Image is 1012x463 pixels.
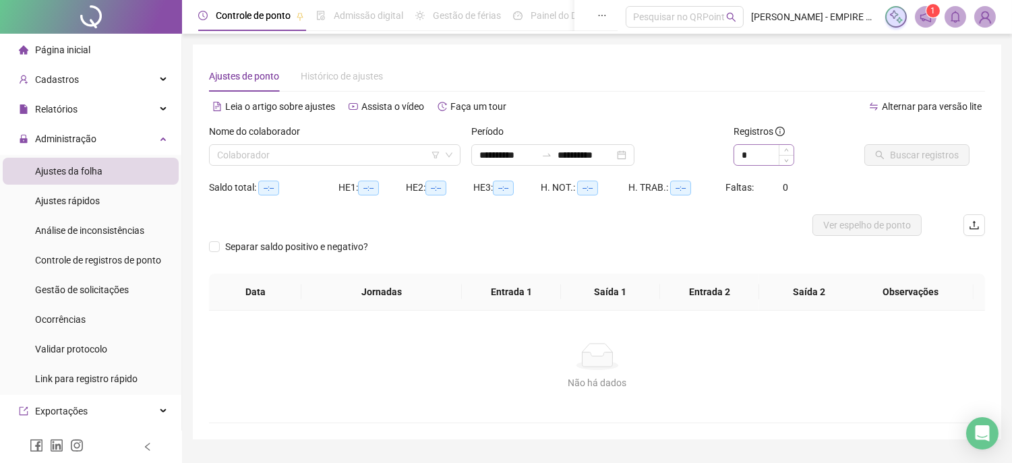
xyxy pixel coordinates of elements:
[358,181,379,195] span: --:--
[779,155,794,165] span: Decrease Value
[858,284,963,299] span: Observações
[338,180,406,195] div: HE 1:
[301,274,461,311] th: Jornadas
[212,102,222,111] span: file-text
[35,344,107,354] span: Validar protocolo
[19,104,28,114] span: file
[296,12,304,20] span: pushpin
[35,44,90,55] span: Página inicial
[19,45,28,55] span: home
[493,181,514,195] span: --:--
[775,127,785,136] span: info-circle
[258,181,279,195] span: --:--
[425,181,446,195] span: --:--
[216,10,291,21] span: Controle de ponto
[406,180,473,195] div: HE 2:
[35,255,161,266] span: Controle de registros de ponto
[864,144,970,166] button: Buscar registros
[225,375,969,390] div: Não há dados
[752,9,878,24] span: [PERSON_NAME] - EMPIRE ASSESSORIA CONTÁBIL LTDA
[445,151,453,159] span: down
[597,11,607,20] span: ellipsis
[220,239,374,254] span: Separar saldo positivo e negativo?
[541,180,628,195] div: H. NOT.:
[19,134,28,144] span: lock
[209,180,338,195] div: Saldo total:
[35,74,79,85] span: Cadastros
[349,102,358,111] span: youtube
[209,124,309,139] label: Nome do colaborador
[361,101,424,112] span: Assista o vídeo
[783,182,788,193] span: 0
[431,151,440,159] span: filter
[812,214,922,236] button: Ver espelho de ponto
[541,150,552,160] span: to
[35,406,88,416] span: Exportações
[969,220,980,230] span: upload
[19,75,28,84] span: user-add
[725,182,756,193] span: Faltas:
[30,439,43,452] span: facebook
[473,180,541,195] div: HE 3:
[70,439,84,452] span: instagram
[779,145,794,155] span: Increase Value
[438,102,447,111] span: history
[35,166,102,177] span: Ajustes da folha
[35,195,100,206] span: Ajustes rápidos
[541,150,552,160] span: swap-right
[889,9,903,24] img: sparkle-icon.fc2bf0ac1784a2077858766a79e2daf3.svg
[35,225,144,236] span: Análise de inconsistências
[628,180,725,195] div: H. TRAB.:
[660,274,759,311] th: Entrada 2
[35,104,78,115] span: Relatórios
[19,406,28,416] span: export
[198,11,208,20] span: clock-circle
[301,71,383,82] span: Histórico de ajustes
[670,181,691,195] span: --:--
[209,71,279,82] span: Ajustes de ponto
[471,124,512,139] label: Período
[920,11,932,23] span: notification
[433,10,501,21] span: Gestão de férias
[531,10,583,21] span: Painel do DP
[869,102,879,111] span: swap
[726,12,736,22] span: search
[143,442,152,452] span: left
[949,11,961,23] span: bell
[462,274,561,311] th: Entrada 1
[759,274,858,311] th: Saída 2
[882,101,982,112] span: Alternar para versão lite
[561,274,660,311] th: Saída 1
[926,4,940,18] sup: 1
[450,101,506,112] span: Faça um tour
[784,158,789,163] span: down
[513,11,523,20] span: dashboard
[577,181,598,195] span: --:--
[415,11,425,20] span: sun
[35,373,138,384] span: Link para registro rápido
[35,314,86,325] span: Ocorrências
[931,6,936,16] span: 1
[35,133,96,144] span: Administração
[50,439,63,452] span: linkedin
[966,417,999,450] div: Open Intercom Messenger
[734,124,785,139] span: Registros
[209,274,301,311] th: Data
[35,284,129,295] span: Gestão de solicitações
[225,101,335,112] span: Leia o artigo sobre ajustes
[784,148,789,152] span: up
[975,7,995,27] img: 25359
[334,10,403,21] span: Admissão digital
[316,11,326,20] span: file-done
[847,274,974,311] th: Observações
